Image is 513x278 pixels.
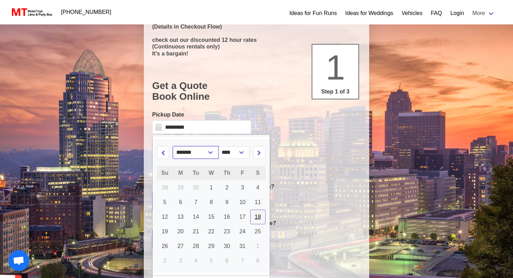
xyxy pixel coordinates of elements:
[239,228,246,234] span: 24
[250,195,266,210] a: 11
[208,214,215,220] span: 15
[173,239,188,254] a: 27
[204,239,219,254] a: 29
[157,195,173,210] a: 5
[188,239,203,254] a: 28
[241,185,244,190] span: 3
[177,243,184,249] span: 27
[152,111,251,119] label: Pickup Date
[225,185,229,190] span: 2
[173,224,188,239] a: 20
[173,210,188,224] a: 13
[256,243,259,249] span: 1
[315,88,356,96] p: Step 1 of 3
[178,170,183,176] span: M
[250,224,266,239] a: 25
[152,23,361,30] p: (Details in Checkout Flow)
[208,243,215,249] span: 29
[219,210,235,224] a: 16
[193,243,199,249] span: 28
[223,170,230,176] span: Th
[241,258,244,264] span: 7
[224,228,230,234] span: 23
[162,243,168,249] span: 26
[204,180,219,195] a: 1
[10,7,53,17] img: MotorToys Logo
[219,195,235,210] a: 9
[431,9,442,17] a: FAQ
[210,258,213,264] span: 5
[241,170,244,176] span: F
[157,239,173,254] a: 26
[235,180,250,195] a: 3
[255,214,261,220] span: 18
[256,258,259,264] span: 8
[152,80,361,102] h1: Get a Quote Book Online
[152,43,361,50] p: (Continuous rentals only)
[179,199,182,205] span: 6
[157,224,173,239] a: 19
[450,9,464,17] a: Login
[204,210,219,224] a: 15
[208,228,215,234] span: 22
[210,199,213,205] span: 8
[219,180,235,195] a: 2
[188,210,203,224] a: 14
[188,195,203,210] a: 7
[57,5,116,19] a: [PHONE_NUMBER]
[468,6,499,20] a: More
[163,199,166,205] span: 5
[162,185,168,190] span: 28
[256,170,260,176] span: S
[177,228,184,234] span: 20
[402,9,423,17] a: Vehicles
[188,224,203,239] a: 21
[345,9,393,17] a: Ideas for Weddings
[235,224,250,239] a: 24
[209,170,214,176] span: W
[239,214,246,220] span: 17
[239,243,246,249] span: 31
[255,199,261,205] span: 11
[152,50,361,57] p: It's a bargain!
[256,185,259,190] span: 4
[193,170,199,176] span: Tu
[235,239,250,254] a: 31
[8,250,29,271] div: Open chat
[194,258,198,264] span: 4
[193,185,199,190] span: 30
[194,199,198,205] span: 7
[193,228,199,234] span: 21
[177,214,184,220] span: 13
[204,224,219,239] a: 22
[219,224,235,239] a: 23
[204,195,219,210] a: 8
[326,48,345,87] span: 1
[193,214,199,220] span: 14
[250,210,266,224] a: 18
[162,228,168,234] span: 19
[219,239,235,254] a: 30
[255,228,261,234] span: 25
[289,9,337,17] a: Ideas for Fun Runs
[173,195,188,210] a: 6
[179,258,182,264] span: 3
[225,199,229,205] span: 9
[163,258,166,264] span: 2
[161,170,168,176] span: Su
[162,214,168,220] span: 12
[224,214,230,220] span: 16
[210,185,213,190] span: 1
[224,243,230,249] span: 30
[177,185,184,190] span: 29
[225,258,229,264] span: 6
[239,199,246,205] span: 10
[250,180,266,195] a: 4
[152,37,361,43] p: check out our discounted 12 hour rates
[235,195,250,210] a: 10
[235,210,250,224] a: 17
[157,210,173,224] a: 12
